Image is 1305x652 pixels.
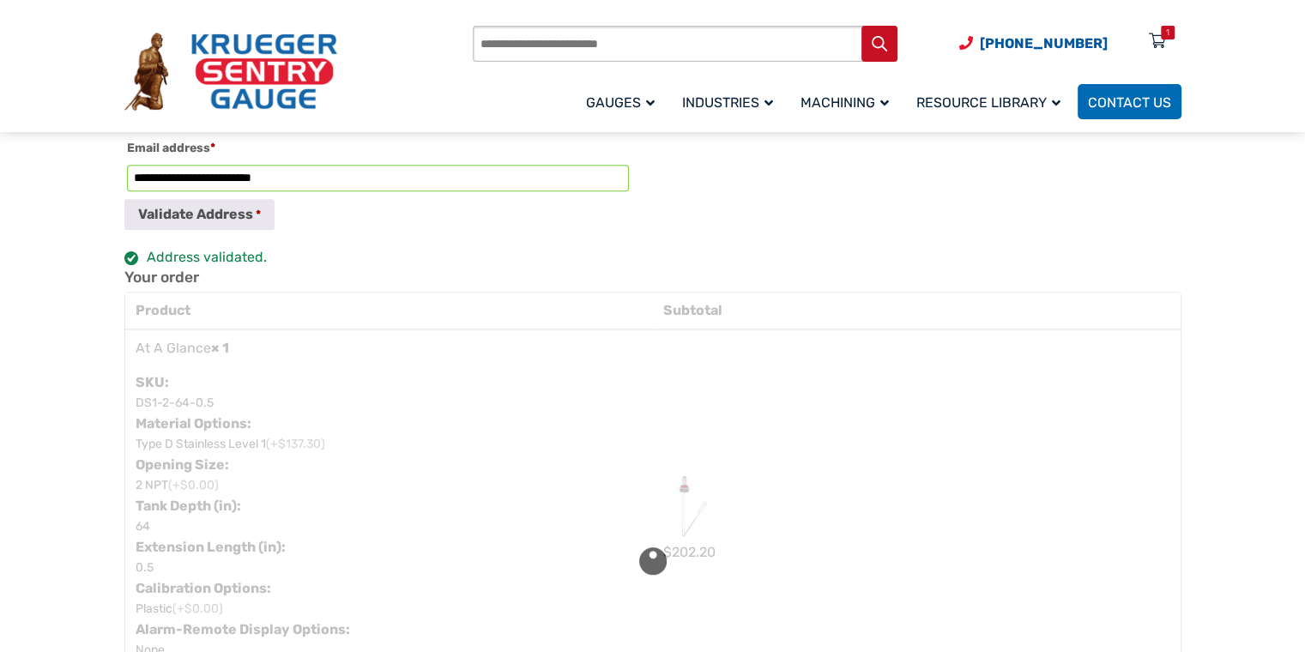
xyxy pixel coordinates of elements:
label: Email address [127,136,629,160]
span: Resource Library [916,94,1060,111]
a: Resource Library [906,81,1078,122]
div: 1 [1166,26,1169,39]
a: Gauges [576,81,672,122]
span: Machining [801,94,889,111]
span: [PHONE_NUMBER] [980,35,1108,51]
a: Contact Us [1078,84,1181,119]
a: Phone Number (920) 434-8860 [959,33,1108,54]
span: Contact Us [1088,94,1171,111]
span: Gauges [586,94,655,111]
img: Krueger Sentry Gauge [124,33,337,112]
button: Validate Address [124,199,275,230]
h3: Your order [124,269,1181,287]
a: Industries [672,81,790,122]
div: Address validated. [124,247,631,269]
a: Machining [790,81,906,122]
span: Industries [682,94,773,111]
